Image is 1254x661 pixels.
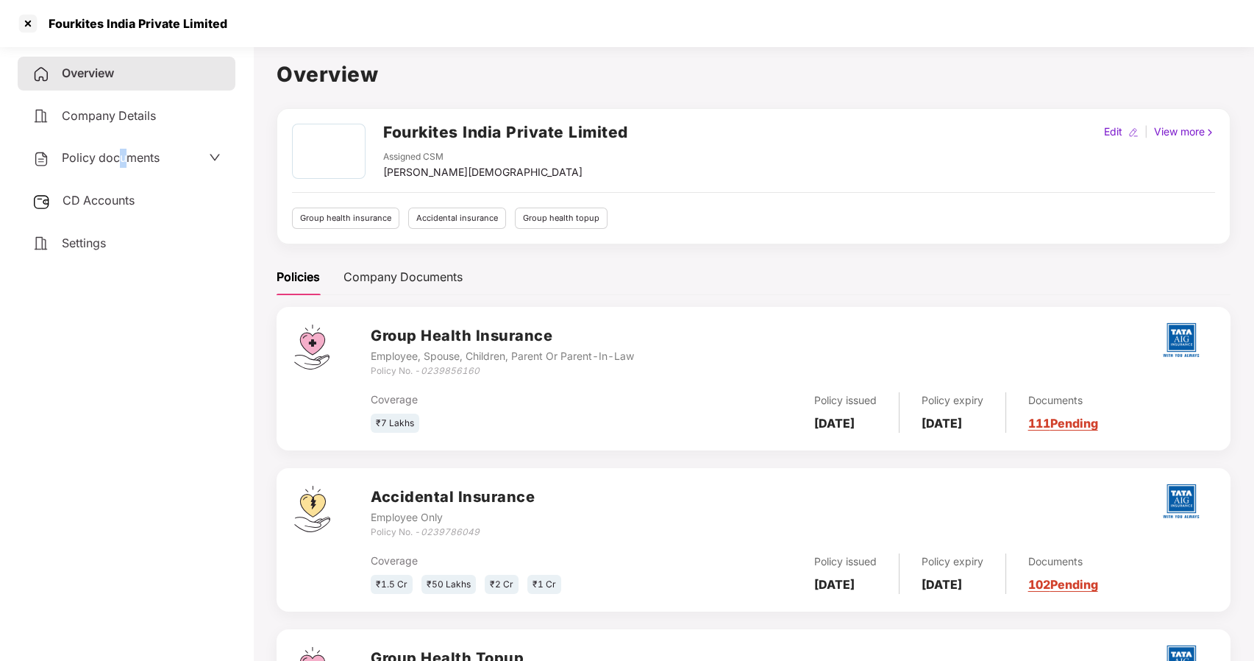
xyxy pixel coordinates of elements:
div: Policy No. - [371,526,535,540]
div: Company Documents [343,268,463,286]
div: ₹1.5 Cr [371,575,413,595]
h1: Overview [277,58,1230,91]
a: 102 Pending [1028,577,1098,592]
h2: Fourkites India Private Limited [383,120,628,144]
div: ₹1 Cr [527,575,561,595]
img: svg+xml;base64,PHN2ZyB3aWR0aD0iMjUiIGhlaWdodD0iMjQiIHZpZXdCb3g9IjAgMCAyNSAyNCIgZmlsbD0ibm9uZSIgeG... [32,193,51,211]
div: Employee, Spouse, Children, Parent Or Parent-In-Law [371,348,634,364]
h3: Group Health Insurance [371,325,634,347]
div: ₹7 Lakhs [371,414,419,434]
b: [DATE] [814,416,855,431]
div: Policy expiry [922,554,983,570]
img: svg+xml;base64,PHN2ZyB4bWxucz0iaHR0cDovL3d3dy53My5vcmcvMjAwMC9zdmciIHdpZHRoPSI0Ny43MTQiIGhlaWdodD... [294,325,329,370]
img: svg+xml;base64,PHN2ZyB4bWxucz0iaHR0cDovL3d3dy53My5vcmcvMjAwMC9zdmciIHdpZHRoPSI0OS4zMjEiIGhlaWdodD... [294,486,330,532]
span: down [209,152,221,163]
img: rightIcon [1205,127,1215,138]
div: Policy issued [814,392,877,409]
div: Policy issued [814,554,877,570]
span: Policy documents [62,150,160,165]
div: Coverage [371,553,652,569]
span: CD Accounts [63,193,135,208]
div: Assigned CSM [383,150,583,164]
img: editIcon [1128,127,1139,138]
div: ₹2 Cr [485,575,519,595]
b: [DATE] [814,577,855,592]
div: Documents [1028,392,1098,409]
img: svg+xml;base64,PHN2ZyB4bWxucz0iaHR0cDovL3d3dy53My5vcmcvMjAwMC9zdmciIHdpZHRoPSIyNCIgaGVpZ2h0PSIyNC... [32,235,50,252]
img: svg+xml;base64,PHN2ZyB4bWxucz0iaHR0cDovL3d3dy53My5vcmcvMjAwMC9zdmciIHdpZHRoPSIyNCIgaGVpZ2h0PSIyNC... [32,150,50,168]
div: ₹50 Lakhs [421,575,476,595]
div: Accidental insurance [408,208,506,229]
span: Company Details [62,108,156,123]
h3: Accidental Insurance [371,486,535,509]
div: Fourkites India Private Limited [40,16,227,31]
a: 111 Pending [1028,416,1098,431]
img: svg+xml;base64,PHN2ZyB4bWxucz0iaHR0cDovL3d3dy53My5vcmcvMjAwMC9zdmciIHdpZHRoPSIyNCIgaGVpZ2h0PSIyNC... [32,66,50,83]
b: [DATE] [922,577,962,592]
div: Policy expiry [922,392,983,409]
img: tatag.png [1155,476,1207,527]
div: View more [1151,124,1218,140]
div: Policies [277,268,320,286]
b: [DATE] [922,416,962,431]
div: Coverage [371,392,652,408]
img: svg+xml;base64,PHN2ZyB4bWxucz0iaHR0cDovL3d3dy53My5vcmcvMjAwMC9zdmciIHdpZHRoPSIyNCIgaGVpZ2h0PSIyNC... [32,107,50,125]
div: Edit [1101,124,1125,140]
div: | [1141,124,1151,140]
div: Group health topup [515,208,608,229]
div: Policy No. - [371,364,634,378]
span: Overview [62,66,114,80]
div: [PERSON_NAME][DEMOGRAPHIC_DATA] [383,164,583,180]
i: 0239786049 [421,526,480,537]
div: Documents [1028,554,1098,570]
i: 0239856160 [421,365,480,376]
img: tatag.png [1155,314,1207,366]
span: Settings [62,236,106,250]
div: Employee Only [371,509,535,526]
div: Group health insurance [292,208,399,229]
